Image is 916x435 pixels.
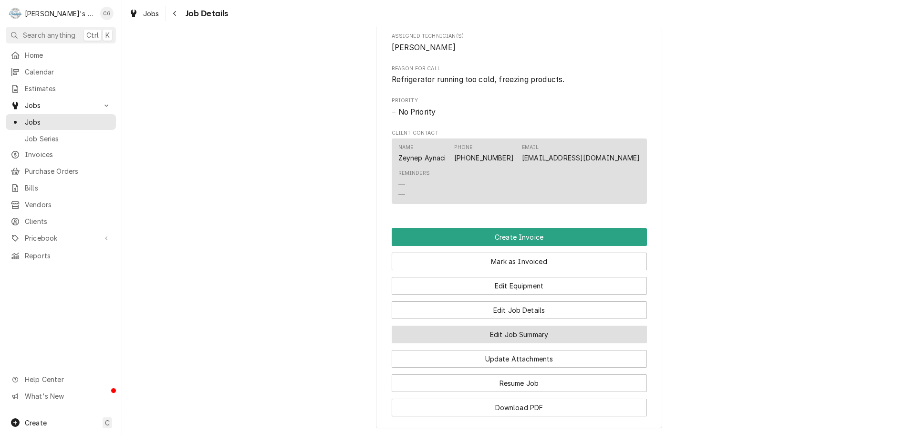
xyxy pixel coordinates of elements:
a: Go to Jobs [6,97,116,113]
a: Invoices [6,147,116,162]
a: Jobs [125,6,163,21]
span: Reason For Call [392,65,647,73]
span: Jobs [25,100,97,110]
div: [PERSON_NAME]'s Commercial Refrigeration [25,9,95,19]
span: Priority [392,97,647,105]
a: Jobs [6,114,116,130]
button: Update Attachments [392,350,647,368]
span: C [105,418,110,428]
span: K [105,30,110,40]
span: Jobs [143,9,159,19]
span: Assigned Technician(s) [392,32,647,40]
div: Email [522,144,640,163]
a: [PHONE_NUMBER] [454,154,514,162]
div: Priority [392,97,647,117]
div: Button Group Row [392,228,647,246]
div: Button Group Row [392,295,647,319]
div: Contact [392,138,647,204]
span: Estimates [25,84,111,94]
div: Button Group Row [392,319,647,343]
div: Christine Gutierrez's Avatar [100,7,114,20]
a: Clients [6,213,116,229]
span: Search anything [23,30,75,40]
a: Job Series [6,131,116,147]
span: Client Contact [392,129,647,137]
span: Help Center [25,374,110,384]
a: Go to What's New [6,388,116,404]
span: [PERSON_NAME] [392,43,456,52]
a: Calendar [6,64,116,80]
div: Button Group [392,228,647,416]
button: Create Invoice [392,228,647,246]
span: Ctrl [86,30,99,40]
button: Edit Equipment [392,277,647,295]
span: Calendar [25,67,111,77]
div: Button Group Row [392,270,647,295]
div: Client Contact List [392,138,647,208]
div: Phone [454,144,514,163]
button: Download PDF [392,399,647,416]
a: Go to Help Center [6,371,116,387]
span: Vendors [25,200,111,210]
button: Edit Job Details [392,301,647,319]
div: R [9,7,22,20]
button: Search anythingCtrlK [6,27,116,43]
div: — [398,189,405,199]
a: Bills [6,180,116,196]
div: Phone [454,144,473,151]
a: Home [6,47,116,63]
div: Name [398,144,446,163]
div: No Priority [392,106,647,118]
span: Reports [25,251,111,261]
a: Reports [6,248,116,264]
div: Email [522,144,539,151]
div: Rudy's Commercial Refrigeration's Avatar [9,7,22,20]
span: Assigned Technician(s) [392,42,647,53]
span: Bills [25,183,111,193]
span: Refrigerator running too cold, freezing products. [392,75,565,84]
div: Button Group Row [392,343,647,368]
div: — [398,179,405,189]
a: [EMAIL_ADDRESS][DOMAIN_NAME] [522,154,640,162]
span: Purchase Orders [25,166,111,176]
span: Job Details [183,7,229,20]
div: Assigned Technician(s) [392,32,647,53]
a: Vendors [6,197,116,212]
div: Reminders [398,170,430,177]
span: Priority [392,106,647,118]
span: Reason For Call [392,74,647,85]
span: Invoices [25,149,111,159]
a: Go to Pricebook [6,230,116,246]
a: Purchase Orders [6,163,116,179]
button: Edit Job Summary [392,326,647,343]
div: Button Group Row [392,246,647,270]
div: Button Group Row [392,392,647,416]
div: Button Group Row [392,368,647,392]
div: Zeynep Aynaci [398,153,446,163]
span: What's New [25,391,110,401]
span: Home [25,50,111,60]
button: Navigate back [167,6,183,21]
a: Estimates [6,81,116,96]
div: Name [398,144,414,151]
span: Jobs [25,117,111,127]
span: Pricebook [25,233,97,243]
div: Client Contact [392,129,647,208]
span: Clients [25,216,111,226]
button: Mark as Invoiced [392,253,647,270]
span: Job Series [25,134,111,144]
button: Resume Job [392,374,647,392]
div: CG [100,7,114,20]
div: Reminders [398,170,430,199]
div: Reason For Call [392,65,647,85]
span: Create [25,419,47,427]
